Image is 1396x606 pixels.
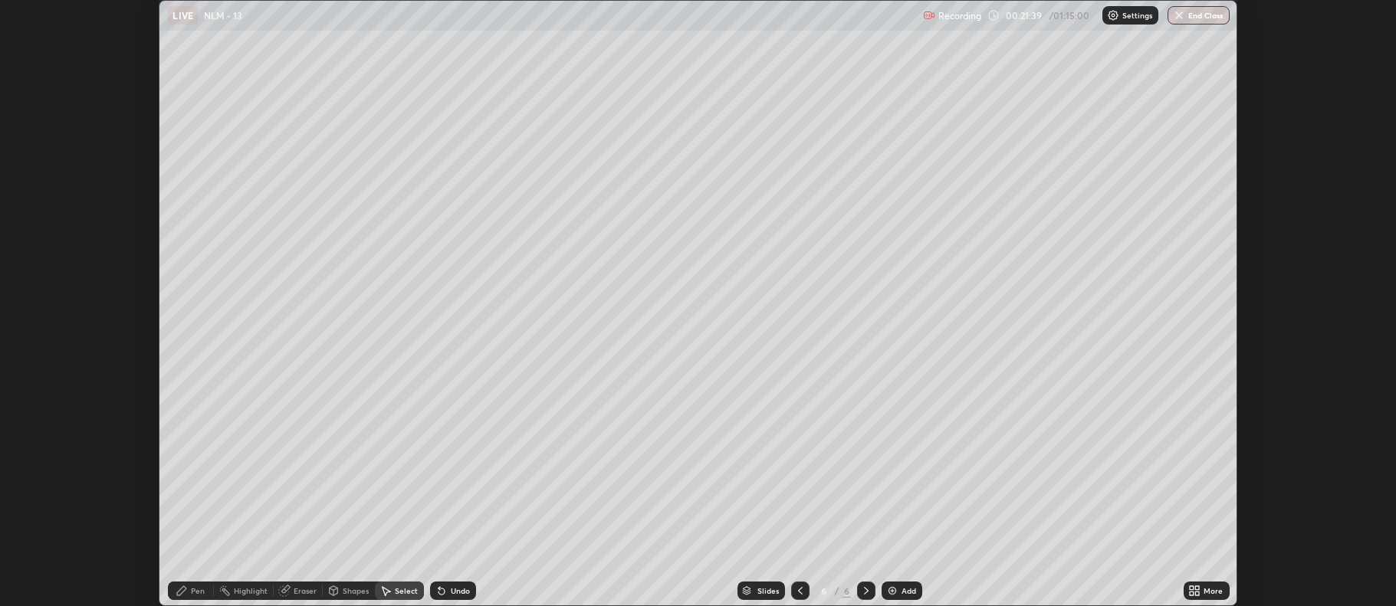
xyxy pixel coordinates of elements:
[938,10,981,21] p: Recording
[923,9,935,21] img: recording.375f2c34.svg
[1107,9,1119,21] img: class-settings-icons
[902,587,916,595] div: Add
[294,587,317,595] div: Eraser
[1122,11,1152,19] p: Settings
[234,587,268,595] div: Highlight
[1168,6,1230,25] button: End Class
[395,587,418,595] div: Select
[886,585,898,597] img: add-slide-button
[451,587,470,595] div: Undo
[172,9,193,21] p: LIVE
[834,586,839,595] div: /
[1173,9,1185,21] img: end-class-cross
[343,587,369,595] div: Shapes
[816,586,831,595] div: 6
[842,584,851,598] div: 6
[191,587,205,595] div: Pen
[1204,587,1223,595] div: More
[757,587,779,595] div: Slides
[204,9,242,21] p: NLM - 13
